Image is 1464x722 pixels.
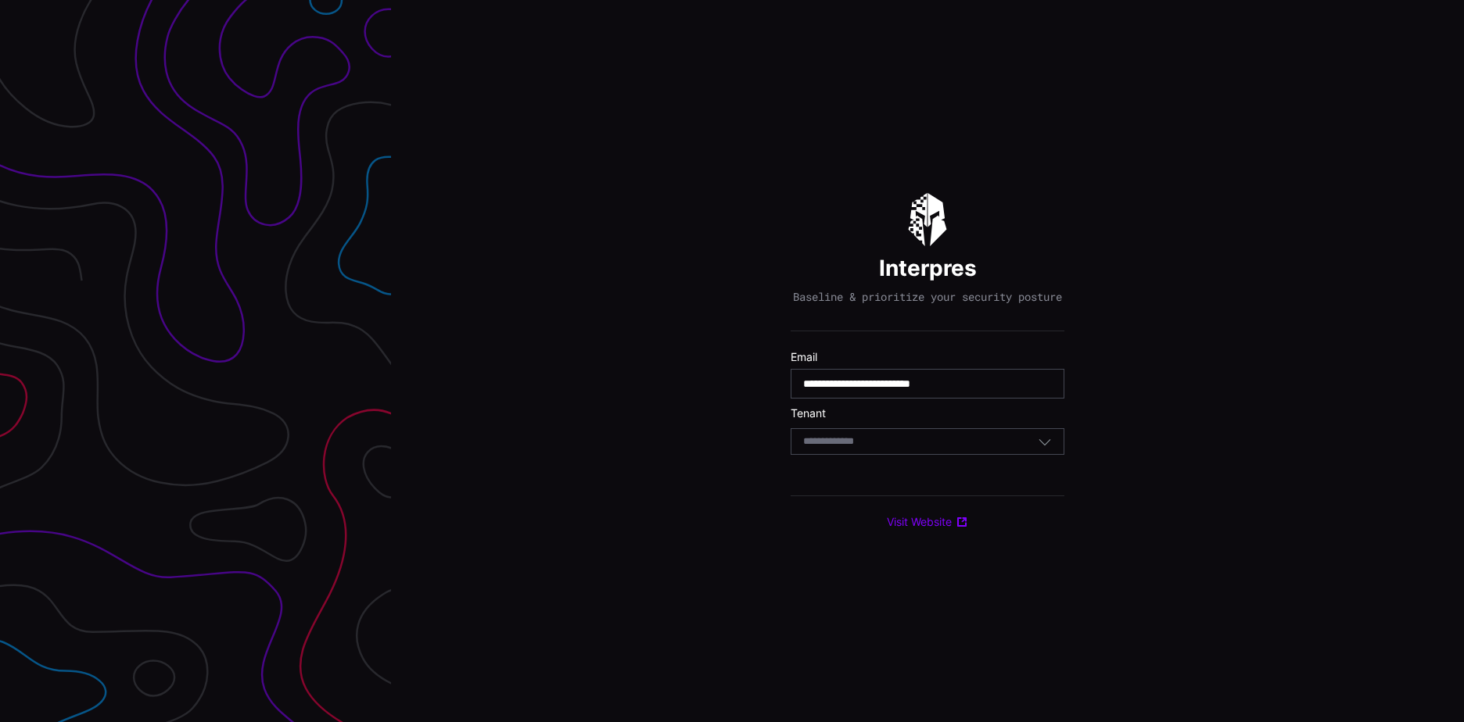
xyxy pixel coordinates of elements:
[887,515,968,529] a: Visit Website
[879,254,977,282] h1: Interpres
[793,290,1062,304] p: Baseline & prioritize your security posture
[1038,434,1052,449] button: Toggle options menu
[791,350,1064,364] label: Email
[791,406,1064,420] label: Tenant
